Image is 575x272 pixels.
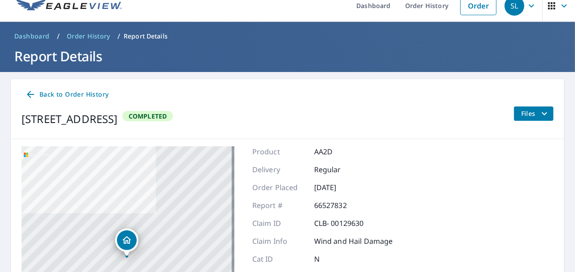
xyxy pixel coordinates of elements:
[514,106,553,121] button: filesDropdownBtn-66527832
[11,29,564,43] nav: breadcrumb
[22,111,118,127] div: [STREET_ADDRESS]
[314,236,393,246] p: Wind and Hail Damage
[124,32,168,41] p: Report Details
[115,229,138,256] div: Dropped pin, building 1, Residential property, 130 Pine Lake Rd Cape Carteret, NC 28584
[117,31,120,42] li: /
[22,86,112,103] a: Back to Order History
[314,164,368,175] p: Regular
[14,32,50,41] span: Dashboard
[57,31,60,42] li: /
[252,236,306,246] p: Claim Info
[252,164,306,175] p: Delivery
[63,29,114,43] a: Order History
[314,182,368,193] p: [DATE]
[123,112,173,120] span: Completed
[252,146,306,157] p: Product
[314,218,368,229] p: CLB- 00129630
[314,146,368,157] p: AA2D
[314,254,368,264] p: N
[25,89,108,100] span: Back to Order History
[252,182,306,193] p: Order Placed
[521,108,550,119] span: Files
[252,218,306,229] p: Claim ID
[252,200,306,211] p: Report #
[11,29,53,43] a: Dashboard
[67,32,110,41] span: Order History
[252,254,306,264] p: Cat ID
[11,47,564,65] h1: Report Details
[314,200,368,211] p: 66527832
